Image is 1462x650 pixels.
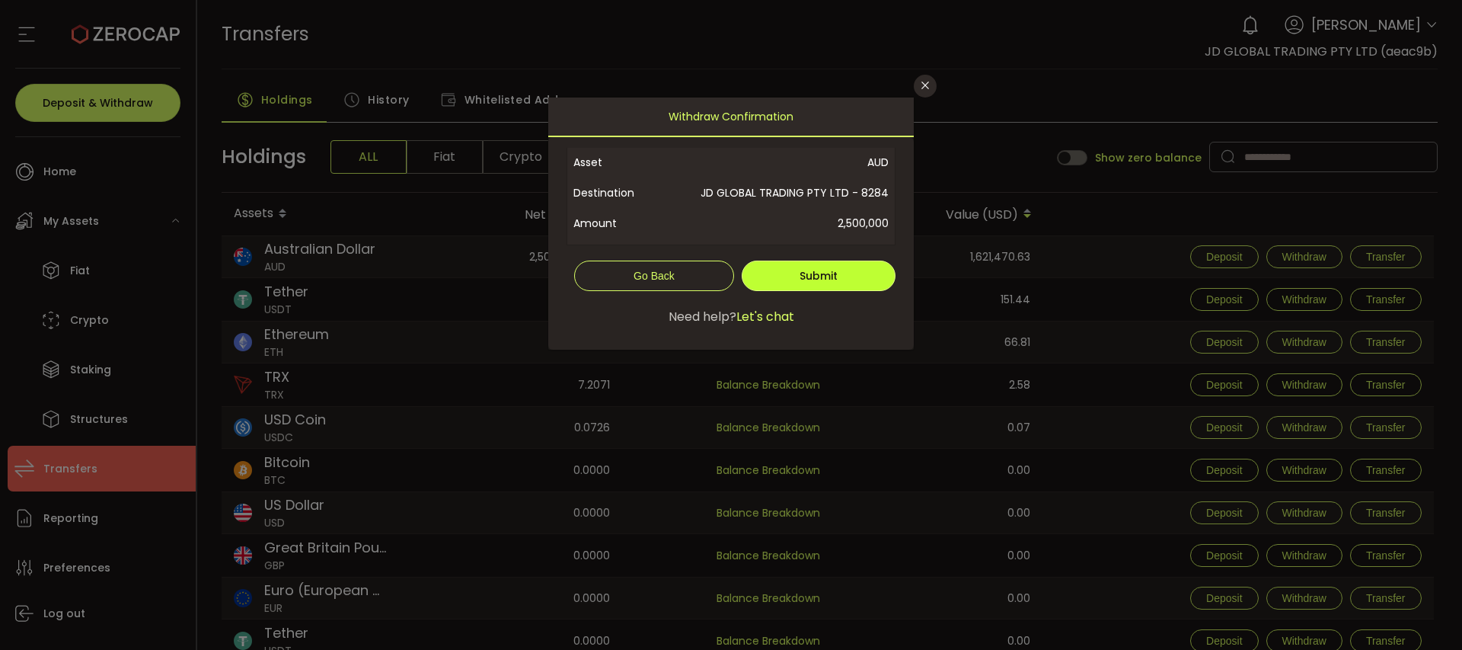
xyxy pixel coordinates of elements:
span: Let's chat [736,308,794,326]
span: Destination [573,178,670,208]
span: Go Back [634,270,675,282]
iframe: Chat Widget [1281,485,1462,650]
button: Close [914,75,937,98]
span: AUD [670,147,889,178]
span: Amount [573,208,670,239]
span: 2,500,000 [670,208,889,239]
button: Submit [742,261,895,291]
div: 聊天小组件 [1281,485,1462,650]
span: JD GLOBAL TRADING PTY LTD - 8284 [670,178,889,208]
button: Go Back [574,261,734,291]
span: Asset [573,147,670,178]
div: dialog [548,98,914,350]
span: Submit [800,268,838,283]
span: Withdraw Confirmation [669,98,793,136]
span: Need help? [669,308,736,326]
